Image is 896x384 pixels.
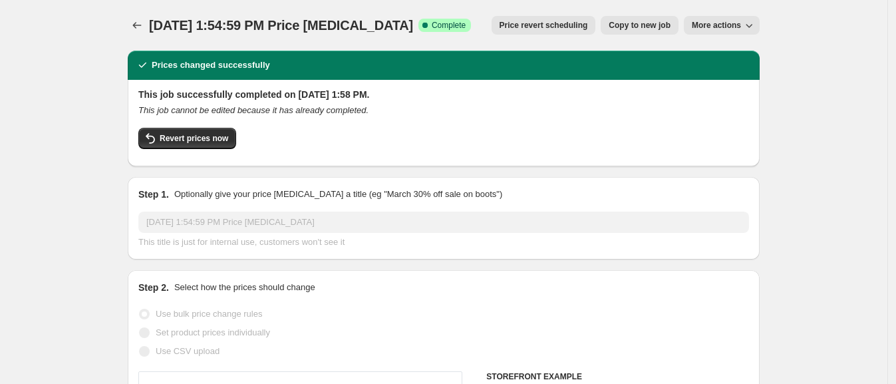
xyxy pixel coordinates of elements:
p: Select how the prices should change [174,281,315,294]
span: More actions [692,20,741,31]
span: Price revert scheduling [500,20,588,31]
p: Optionally give your price [MEDICAL_DATA] a title (eg "March 30% off sale on boots") [174,188,502,201]
h2: Prices changed successfully [152,59,270,72]
input: 30% off holiday sale [138,212,749,233]
h6: STOREFRONT EXAMPLE [486,371,749,382]
span: Copy to new job [609,20,671,31]
span: Use CSV upload [156,346,220,356]
span: Set product prices individually [156,327,270,337]
button: More actions [684,16,760,35]
h2: Step 2. [138,281,169,294]
span: [DATE] 1:54:59 PM Price [MEDICAL_DATA] [149,18,413,33]
span: Revert prices now [160,133,228,144]
h2: This job successfully completed on [DATE] 1:58 PM. [138,88,749,101]
h2: Step 1. [138,188,169,201]
i: This job cannot be edited because it has already completed. [138,105,369,115]
span: Use bulk price change rules [156,309,262,319]
span: Complete [432,20,466,31]
span: This title is just for internal use, customers won't see it [138,237,345,247]
button: Price revert scheduling [492,16,596,35]
button: Price change jobs [128,16,146,35]
button: Copy to new job [601,16,678,35]
button: Revert prices now [138,128,236,149]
